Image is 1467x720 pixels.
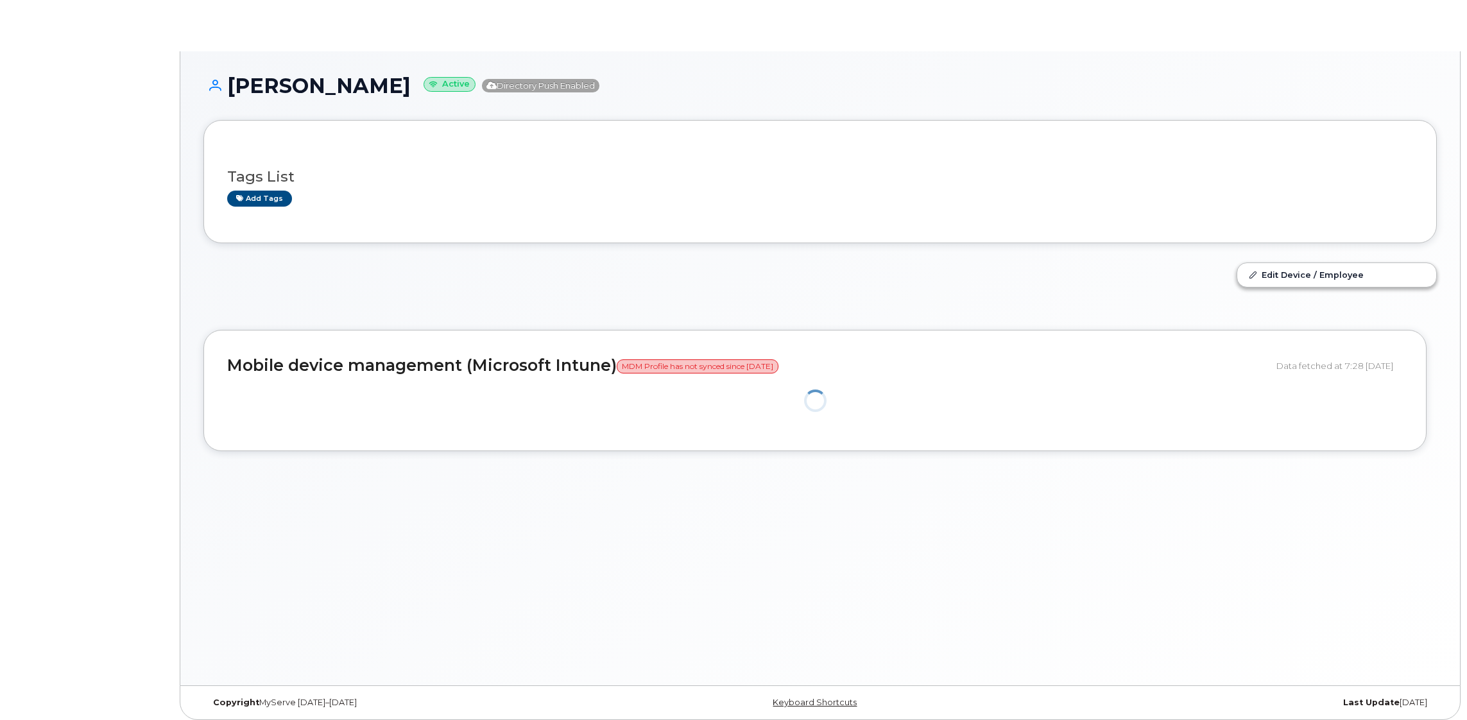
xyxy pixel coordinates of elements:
span: Directory Push Enabled [482,79,599,92]
a: Edit Device / Employee [1237,263,1436,286]
strong: Last Update [1343,698,1400,707]
div: Data fetched at 7:28 [DATE] [1276,354,1403,378]
div: MyServe [DATE]–[DATE] [203,698,615,708]
a: Keyboard Shortcuts [773,698,857,707]
h3: Tags List [227,169,1413,185]
h1: [PERSON_NAME] [203,74,1437,97]
strong: Copyright [213,698,259,707]
small: Active [424,77,476,92]
a: Add tags [227,191,292,207]
div: [DATE] [1025,698,1437,708]
span: MDM Profile has not synced since [DATE] [617,359,778,373]
h2: Mobile device management (Microsoft Intune) [227,357,1267,375]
